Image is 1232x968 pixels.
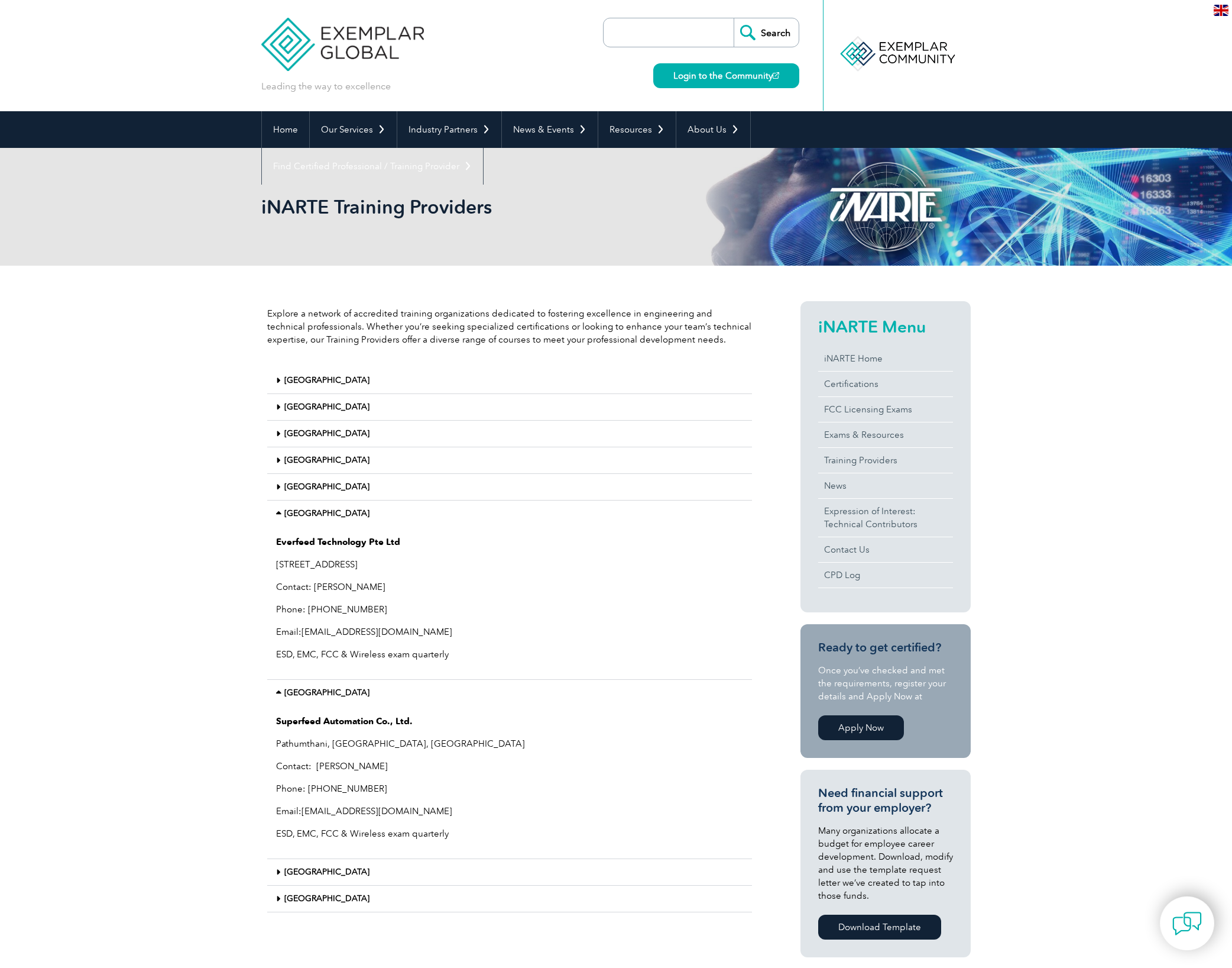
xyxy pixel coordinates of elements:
[276,805,743,818] p: Email:
[284,375,369,385] a: [GEOGRAPHIC_DATA]
[267,859,752,886] div: [GEOGRAPHIC_DATA]
[284,482,369,492] a: [GEOGRAPHIC_DATA]
[818,786,953,815] h3: Need financial support from your employer?
[262,148,483,185] a: Find Certified Professional / Training Provider
[818,537,953,562] a: Contact Us
[1214,5,1228,16] img: en
[818,397,953,422] a: FCC Licensing Exams
[284,508,369,518] a: [GEOGRAPHIC_DATA]
[276,782,743,795] p: Phone: [PHONE_NUMBER]
[284,688,369,698] a: [GEOGRAPHIC_DATA]
[276,580,743,593] p: Contact: [PERSON_NAME]
[818,824,953,902] p: Many organizations allocate a budget for employee career development. Download, modify and use th...
[653,63,799,88] a: Login to the Community
[267,706,752,859] div: [GEOGRAPHIC_DATA]
[267,394,752,421] div: [GEOGRAPHIC_DATA]
[267,367,752,394] div: [GEOGRAPHIC_DATA]
[773,72,779,79] img: open_square.png
[301,806,452,817] a: [EMAIL_ADDRESS][DOMAIN_NAME]
[267,447,752,474] div: [GEOGRAPHIC_DATA]
[276,625,743,638] p: Email:
[261,195,715,218] h1: iNARTE Training Providers
[267,527,752,680] div: [GEOGRAPHIC_DATA]
[301,627,452,637] a: [EMAIL_ADDRESS][DOMAIN_NAME]
[276,760,743,773] p: Contact: [PERSON_NAME]
[276,648,743,661] p: ESD, EMC, FCC & Wireless exam quarterly
[502,111,598,148] a: News & Events
[676,111,750,148] a: About Us
[818,563,953,588] a: CPD Log
[284,428,369,438] a: [GEOGRAPHIC_DATA]
[818,499,953,537] a: Expression of Interest:Technical Contributors
[397,111,501,148] a: Industry Partners
[818,372,953,396] a: Certifications
[1172,909,1202,938] img: contact-chat.png
[267,307,752,346] p: Explore a network of accredited training organizations dedicated to fostering excellence in engin...
[276,716,413,727] strong: Superfeed Automation Co., Ltd.
[261,80,391,93] p: Leading the way to excellence
[818,915,941,940] a: Download Template
[267,501,752,527] div: [GEOGRAPHIC_DATA]
[818,715,904,740] a: Apply Now
[276,827,743,840] p: ESD, EMC, FCC & Wireless exam quarterly
[276,537,400,547] strong: Everfeed Technology Pte Ltd
[267,474,752,501] div: [GEOGRAPHIC_DATA]
[598,111,676,148] a: Resources
[284,893,369,904] a: [GEOGRAPHIC_DATA]
[267,886,752,912] div: [GEOGRAPHIC_DATA]
[818,664,953,703] p: Once you’ve checked and met the requirements, register your details and Apply Now at
[284,867,369,877] a: [GEOGRAPHIC_DATA]
[262,111,309,148] a: Home
[276,603,743,616] p: Phone: [PHONE_NUMBER]
[276,737,743,750] p: Pathumthani, [GEOGRAPHIC_DATA], [GEOGRAPHIC_DATA]
[818,640,953,655] h3: Ready to get certified?
[310,111,397,148] a: Our Services
[818,346,953,371] a: iNARTE Home
[818,473,953,498] a: News
[818,422,953,447] a: Exams & Resources
[267,421,752,447] div: [GEOGRAPHIC_DATA]
[284,402,369,412] a: [GEOGRAPHIC_DATA]
[734,18,799,47] input: Search
[284,455,369,465] a: [GEOGRAPHIC_DATA]
[818,317,953,336] h2: iNARTE Menu
[267,680,752,706] div: [GEOGRAPHIC_DATA]
[276,558,743,571] p: [STREET_ADDRESS]
[818,448,953,473] a: Training Providers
